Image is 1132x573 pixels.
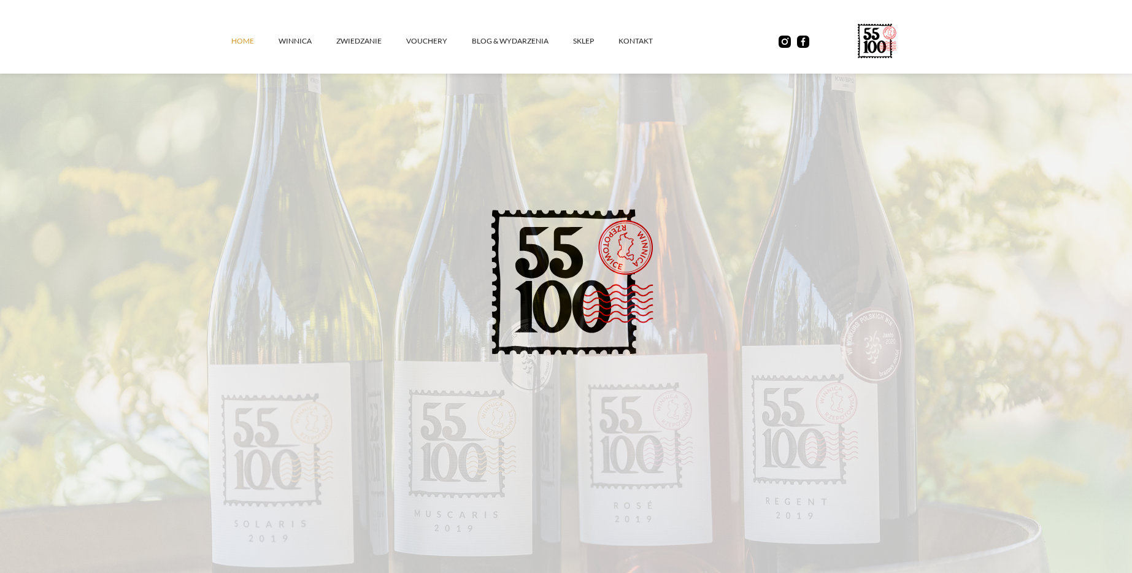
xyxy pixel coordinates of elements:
[573,23,618,60] a: SKLEP
[472,23,573,60] a: Blog & Wydarzenia
[618,23,677,60] a: kontakt
[279,23,336,60] a: winnica
[231,23,279,60] a: Home
[406,23,472,60] a: vouchery
[336,23,406,60] a: ZWIEDZANIE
